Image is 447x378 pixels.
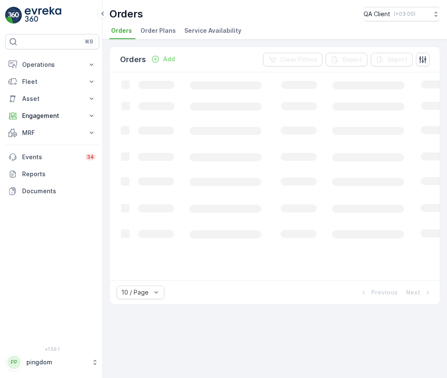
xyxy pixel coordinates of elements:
[5,56,99,73] button: Operations
[5,73,99,90] button: Fleet
[22,112,82,120] p: Engagement
[280,55,317,64] p: Clear Filters
[163,55,175,63] p: Add
[371,53,413,66] button: Import
[26,358,87,367] p: pingdom
[364,10,390,18] p: QA Client
[22,60,82,69] p: Operations
[358,287,398,298] button: Previous
[25,7,61,24] img: logo_light-DOdMpM7g.png
[184,26,241,35] span: Service Availability
[140,26,176,35] span: Order Plans
[388,55,407,64] p: Import
[87,154,94,160] p: 34
[5,124,99,141] button: MRF
[111,26,132,35] span: Orders
[7,355,21,369] div: PP
[22,129,82,137] p: MRF
[85,38,93,45] p: ⌘B
[5,7,22,24] img: logo
[5,166,99,183] a: Reports
[371,288,398,297] p: Previous
[263,53,322,66] button: Clear Filters
[405,287,433,298] button: Next
[364,7,440,21] button: QA Client(+03:00)
[406,288,420,297] p: Next
[148,54,178,64] button: Add
[22,77,82,86] p: Fleet
[394,11,415,17] p: ( +03:00 )
[22,187,96,195] p: Documents
[22,94,82,103] p: Asset
[5,353,99,371] button: PPpingdom
[5,149,99,166] a: Events34
[5,107,99,124] button: Engagement
[326,53,367,66] button: Export
[109,7,143,21] p: Orders
[5,90,99,107] button: Asset
[120,54,146,66] p: Orders
[5,346,99,352] span: v 1.50.1
[22,170,96,178] p: Reports
[343,55,362,64] p: Export
[5,183,99,200] a: Documents
[22,153,80,161] p: Events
